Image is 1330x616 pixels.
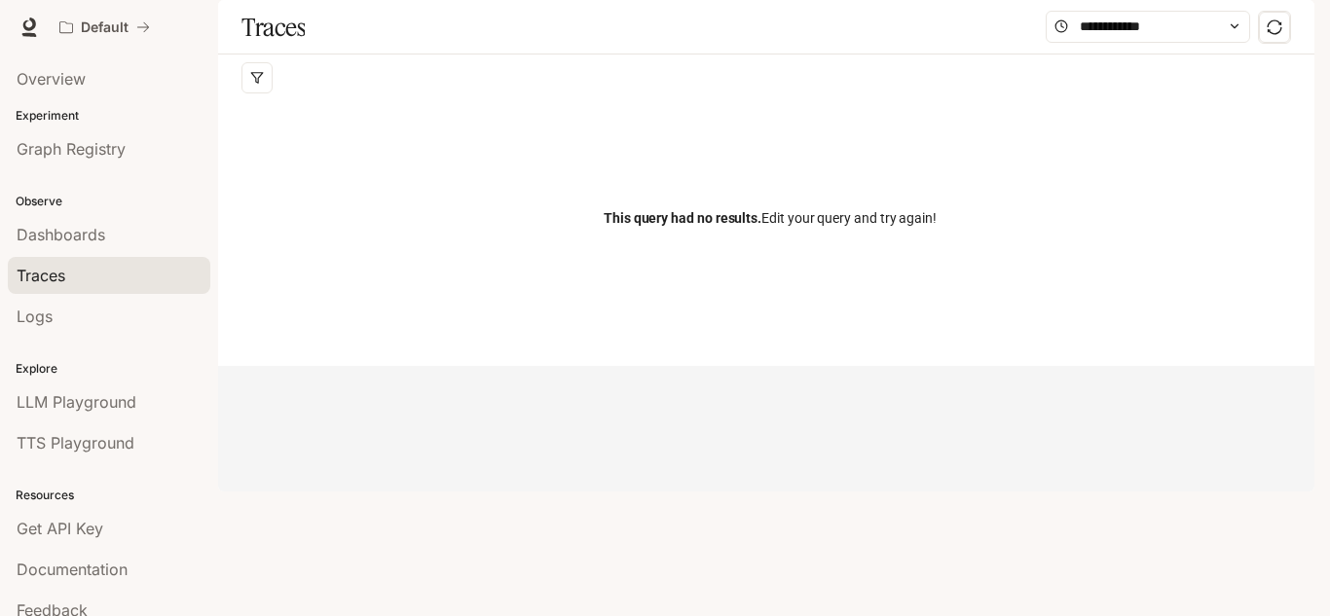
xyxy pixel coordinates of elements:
[604,210,761,226] span: This query had no results.
[81,19,129,36] p: Default
[241,8,305,47] h1: Traces
[51,8,159,47] button: All workspaces
[1267,19,1282,35] span: sync
[604,207,937,229] span: Edit your query and try again!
